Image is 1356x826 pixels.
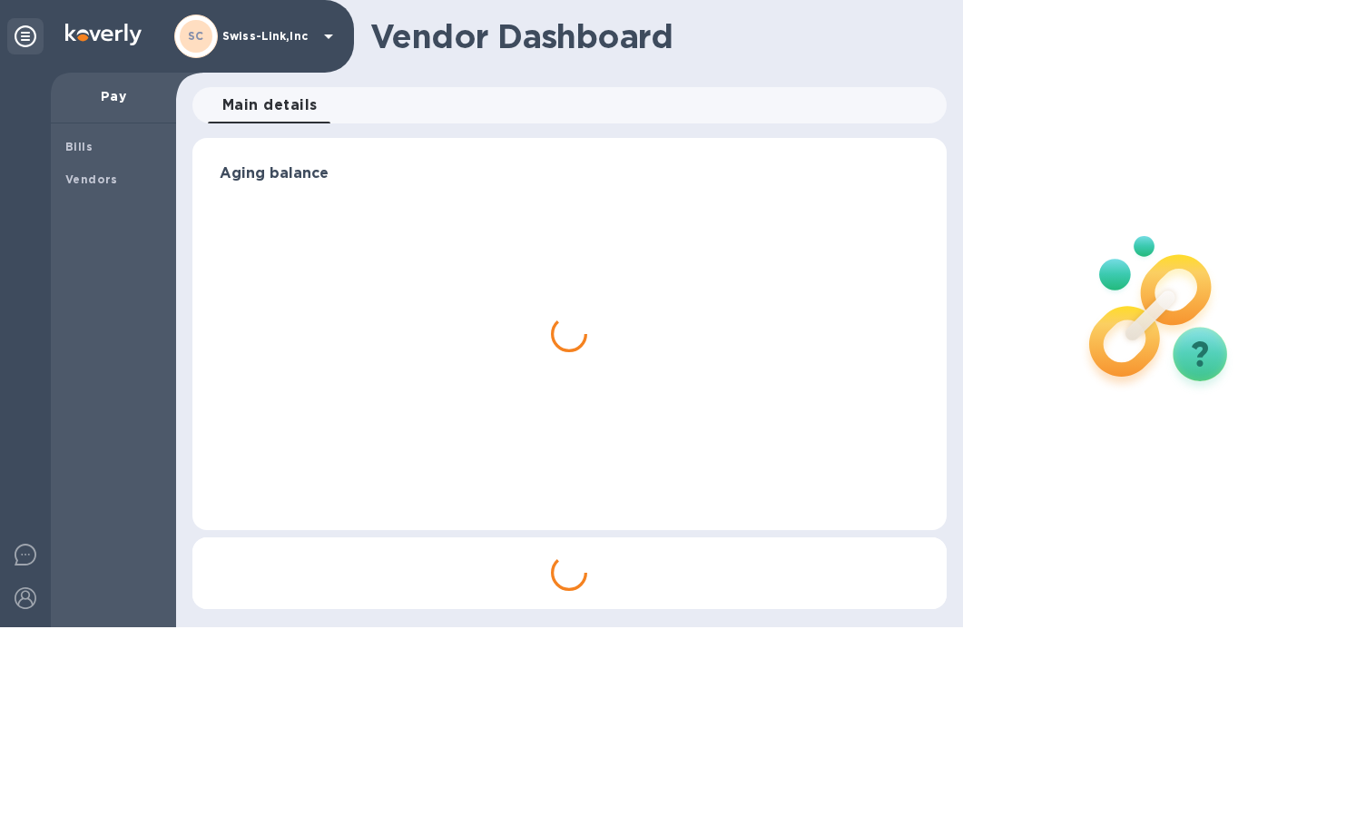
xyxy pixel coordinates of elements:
[222,30,313,43] p: Swiss-Link,Inc
[220,165,919,182] h3: Aging balance
[370,17,934,55] h1: Vendor Dashboard
[65,24,142,45] img: Logo
[222,93,318,118] span: Main details
[7,18,44,54] div: Unpin categories
[65,172,118,186] b: Vendors
[65,87,162,105] p: Pay
[65,140,93,153] b: Bills
[188,29,204,43] b: SC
